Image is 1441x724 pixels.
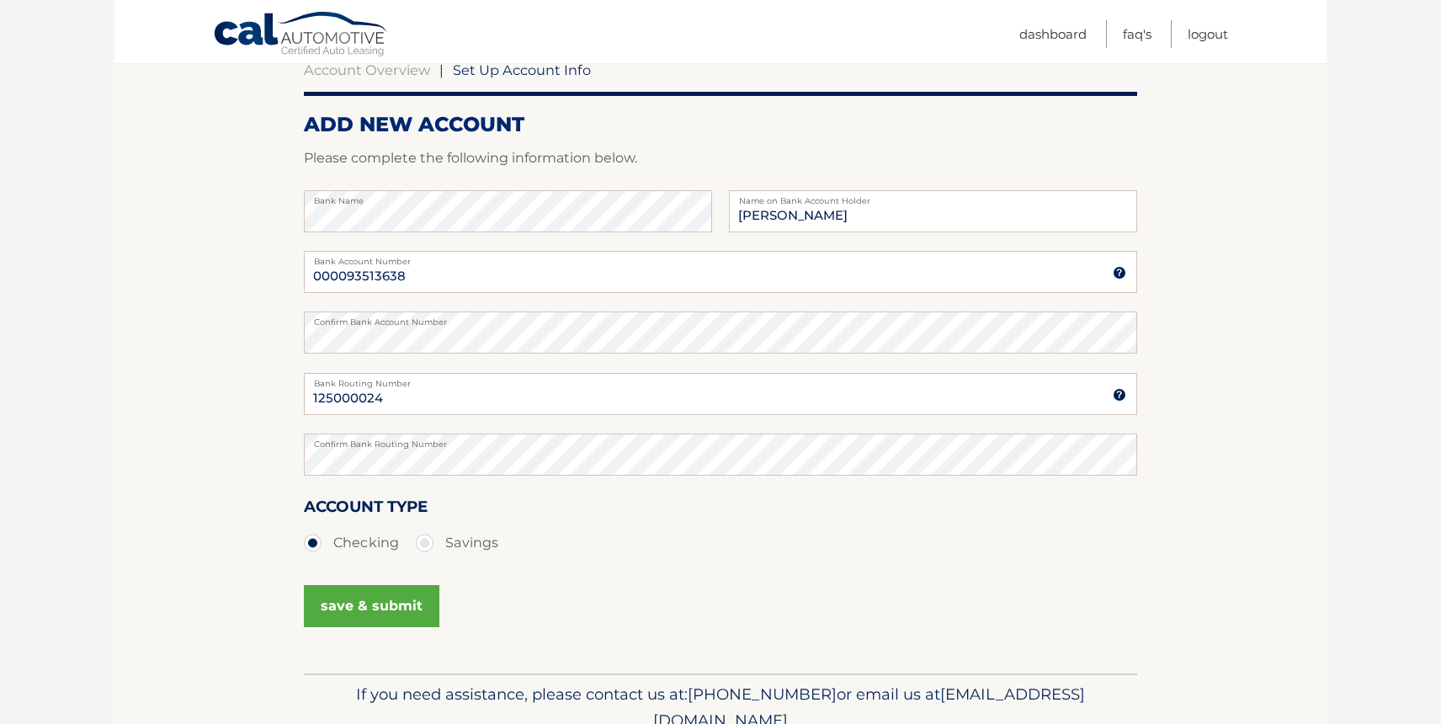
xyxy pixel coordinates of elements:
[439,61,444,78] span: |
[213,11,390,60] a: Cal Automotive
[304,526,399,560] label: Checking
[304,61,430,78] a: Account Overview
[304,251,1137,264] label: Bank Account Number
[304,585,439,627] button: save & submit
[1123,20,1151,48] a: FAQ's
[304,112,1137,137] h2: ADD NEW ACCOUNT
[1019,20,1087,48] a: Dashboard
[729,190,1137,232] input: Name on Account (Account Holder Name)
[304,494,428,525] label: Account Type
[1113,388,1126,402] img: tooltip.svg
[304,373,1137,415] input: Bank Routing Number
[304,190,712,204] label: Bank Name
[729,190,1137,204] label: Name on Bank Account Holder
[1188,20,1228,48] a: Logout
[1113,266,1126,279] img: tooltip.svg
[304,373,1137,386] label: Bank Routing Number
[304,434,1137,447] label: Confirm Bank Routing Number
[688,684,837,704] span: [PHONE_NUMBER]
[453,61,591,78] span: Set Up Account Info
[416,526,498,560] label: Savings
[304,251,1137,293] input: Bank Account Number
[304,311,1137,325] label: Confirm Bank Account Number
[304,146,1137,170] p: Please complete the following information below.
